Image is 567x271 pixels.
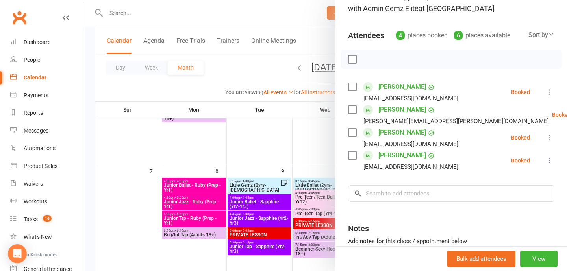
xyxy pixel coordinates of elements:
[24,92,48,98] div: Payments
[10,157,83,175] a: Product Sales
[348,185,554,202] input: Search to add attendees
[396,30,448,41] div: places booked
[10,140,83,157] a: Automations
[10,210,83,228] a: Tasks 16
[10,193,83,210] a: Workouts
[454,31,463,40] div: 6
[363,162,458,172] div: [EMAIL_ADDRESS][DOMAIN_NAME]
[396,31,405,40] div: 4
[24,145,56,151] div: Automations
[24,163,57,169] div: Product Sales
[24,74,46,81] div: Calendar
[447,251,515,267] button: Bulk add attendees
[378,149,426,162] a: [PERSON_NAME]
[348,30,384,41] div: Attendees
[520,251,558,267] button: View
[363,139,458,149] div: [EMAIL_ADDRESS][DOMAIN_NAME]
[24,216,38,222] div: Tasks
[24,39,51,45] div: Dashboard
[528,30,554,40] div: Sort by
[10,122,83,140] a: Messages
[419,4,495,13] span: at [GEOGRAPHIC_DATA]
[10,33,83,51] a: Dashboard
[10,175,83,193] a: Waivers
[24,57,40,63] div: People
[378,126,426,139] a: [PERSON_NAME]
[10,51,83,69] a: People
[10,228,83,246] a: What's New
[8,244,27,263] div: Open Intercom Messenger
[378,81,426,93] a: [PERSON_NAME]
[348,4,419,13] span: with Admin Gemz Elite
[10,104,83,122] a: Reports
[43,215,52,222] span: 16
[24,198,47,205] div: Workouts
[9,8,29,28] a: Clubworx
[454,30,510,41] div: places available
[348,236,554,246] div: Add notes for this class / appointment below
[378,103,426,116] a: [PERSON_NAME]
[348,223,369,234] div: Notes
[363,116,549,126] div: [PERSON_NAME][EMAIL_ADDRESS][PERSON_NAME][DOMAIN_NAME]
[24,181,43,187] div: Waivers
[24,127,48,134] div: Messages
[10,87,83,104] a: Payments
[511,158,530,163] div: Booked
[24,110,43,116] div: Reports
[24,234,52,240] div: What's New
[363,93,458,103] div: [EMAIL_ADDRESS][DOMAIN_NAME]
[511,135,530,140] div: Booked
[511,89,530,95] div: Booked
[10,69,83,87] a: Calendar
